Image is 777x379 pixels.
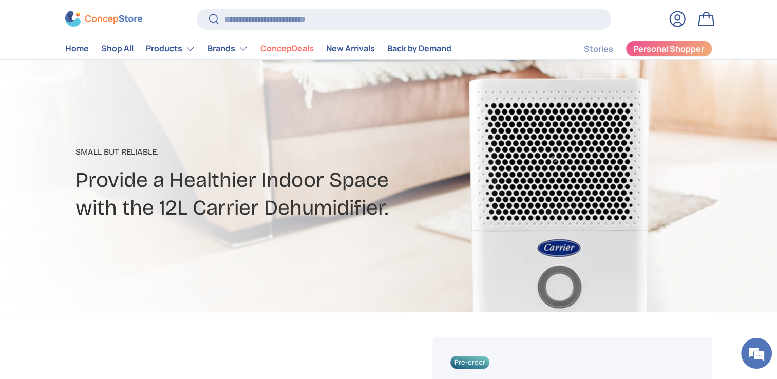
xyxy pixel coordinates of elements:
[101,39,134,59] a: Shop All
[75,166,470,221] h2: Provide a Healthier Indoor Space with the 12L Carrier Dehumidifier.
[65,39,89,59] a: Home
[168,5,193,30] div: Minimize live chat window
[65,11,142,27] img: ConcepStore
[326,39,375,59] a: New Arrivals
[5,262,196,298] textarea: Type your message and hit 'Enter'
[633,45,704,53] span: Personal Shopper
[65,39,451,59] nav: Primary
[260,39,314,59] a: ConcepDeals
[559,39,712,59] nav: Secondary
[140,39,201,59] summary: Products
[201,39,254,59] summary: Brands
[626,41,712,57] a: Personal Shopper
[584,39,613,59] a: Stories
[75,146,470,158] p: Small But Reliable.
[53,58,173,71] div: Chat with us now
[450,356,489,369] span: Pre-order
[60,120,142,224] span: We're online!
[387,39,451,59] a: Back by Demand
